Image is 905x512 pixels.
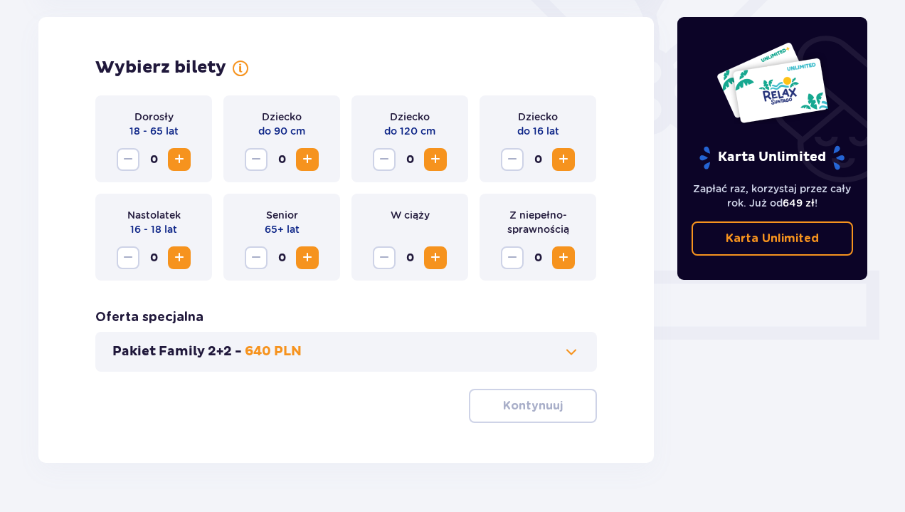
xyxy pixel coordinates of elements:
p: Dziecko [390,110,430,124]
button: Kontynuuj [469,389,597,423]
span: 0 [398,148,421,171]
p: Nastolatek [127,208,181,222]
button: Zmniejsz [245,246,268,269]
button: Zwiększ [296,148,319,171]
h3: Oferta specjalna [95,309,203,326]
p: do 120 cm [384,124,435,138]
button: Zwiększ [168,246,191,269]
p: Karta Unlimited [726,231,819,246]
p: 16 - 18 lat [130,222,177,236]
span: 0 [270,148,293,171]
button: Zmniejsz [373,148,396,171]
p: Senior [266,208,298,222]
button: Zmniejsz [117,148,139,171]
button: Zwiększ [296,246,319,269]
button: Zmniejsz [373,246,396,269]
p: Pakiet Family 2+2 - [112,343,242,360]
p: Zapłać raz, korzystaj przez cały rok. Już od ! [692,182,854,210]
span: 0 [142,148,165,171]
button: Zwiększ [424,246,447,269]
p: Dziecko [518,110,558,124]
button: Zwiększ [168,148,191,171]
h2: Wybierz bilety [95,57,226,78]
span: 649 zł [783,197,815,209]
button: Zwiększ [424,148,447,171]
p: 18 - 65 lat [129,124,179,138]
button: Zmniejsz [117,246,139,269]
span: 0 [142,246,165,269]
p: Dziecko [262,110,302,124]
span: 0 [398,246,421,269]
p: 65+ lat [265,222,300,236]
p: Dorosły [134,110,174,124]
button: Pakiet Family 2+2 -640 PLN [112,343,580,360]
p: do 90 cm [258,124,305,138]
p: Kontynuuj [503,398,563,414]
button: Zmniejsz [501,148,524,171]
img: Dwie karty całoroczne do Suntago z napisem 'UNLIMITED RELAX', na białym tle z tropikalnymi liśćmi... [716,41,829,124]
span: 0 [526,148,549,171]
p: Karta Unlimited [698,145,846,170]
button: Zwiększ [552,246,575,269]
p: Z niepełno­sprawnością [491,208,585,236]
button: Zmniejsz [501,246,524,269]
span: 0 [270,246,293,269]
span: 0 [526,246,549,269]
button: Zwiększ [552,148,575,171]
a: Karta Unlimited [692,221,854,256]
p: W ciąży [391,208,430,222]
button: Zmniejsz [245,148,268,171]
p: 640 PLN [245,343,302,360]
p: do 16 lat [517,124,559,138]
